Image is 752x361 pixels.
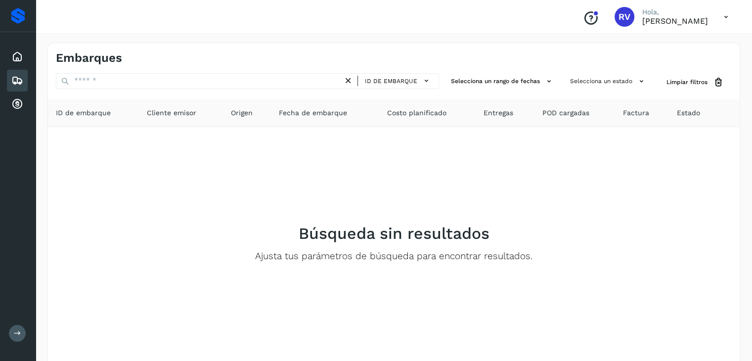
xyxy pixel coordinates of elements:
[642,16,708,26] p: RODRIGO VELAZQUEZ ALMEYDA
[642,8,708,16] p: Hola,
[255,251,532,262] p: Ajusta tus parámetros de búsqueda para encontrar resultados.
[56,108,111,118] span: ID de embarque
[387,108,446,118] span: Costo planificado
[666,78,708,87] span: Limpiar filtros
[279,108,347,118] span: Fecha de embarque
[542,108,589,118] span: POD cargadas
[362,74,435,88] button: ID de embarque
[231,108,253,118] span: Origen
[484,108,513,118] span: Entregas
[566,73,651,90] button: Selecciona un estado
[7,70,28,91] div: Embarques
[299,224,489,243] h2: Búsqueda sin resultados
[147,108,196,118] span: Cliente emisor
[7,93,28,115] div: Cuentas por cobrar
[677,108,700,118] span: Estado
[623,108,649,118] span: Factura
[447,73,558,90] button: Selecciona un rango de fechas
[659,73,732,91] button: Limpiar filtros
[56,51,122,65] h4: Embarques
[365,77,417,86] span: ID de embarque
[7,46,28,68] div: Inicio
